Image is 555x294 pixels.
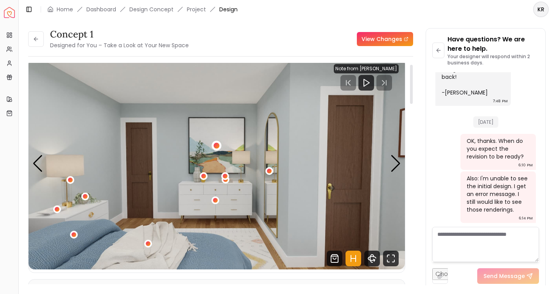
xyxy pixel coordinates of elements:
p: Have questions? We are here to help. [448,35,539,53]
span: [DATE] [473,116,498,128]
div: Note from [PERSON_NAME] [334,64,399,73]
span: KR [534,2,548,16]
svg: Hotspots Toggle [346,251,361,266]
a: Spacejoy [4,7,15,18]
div: Also: I'm unable to see the initial design. I get an error message. I still would like to see tho... [467,175,528,214]
a: Home [57,5,73,13]
a: View Changes [357,32,413,46]
small: Designed for You – Take a Look at Your New Space [50,41,189,49]
svg: Shop Products from this design [327,251,342,266]
img: Design Render 4 [29,58,405,269]
nav: breadcrumb [47,5,238,13]
div: 6:14 PM [519,214,533,222]
a: Dashboard [86,5,116,13]
div: OK, thanks. When do you expect the revision to be ready? [467,137,528,160]
svg: Fullscreen [383,251,399,266]
div: 4 / 5 [29,58,405,269]
img: Spacejoy Logo [4,7,15,18]
svg: Play [362,78,371,87]
a: Project [187,5,206,13]
p: Your designer will respond within 2 business days. [448,53,539,66]
h3: Concept 1 [50,28,189,41]
span: Design [219,5,238,13]
svg: 360 View [364,251,380,266]
div: 6:10 PM [518,161,533,169]
div: 7:48 PM [493,97,508,105]
div: Previous slide [32,155,43,172]
li: Design Concept [129,5,174,13]
button: KR [533,2,549,17]
div: Next slide [390,155,401,172]
div: Carousel [29,58,405,269]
